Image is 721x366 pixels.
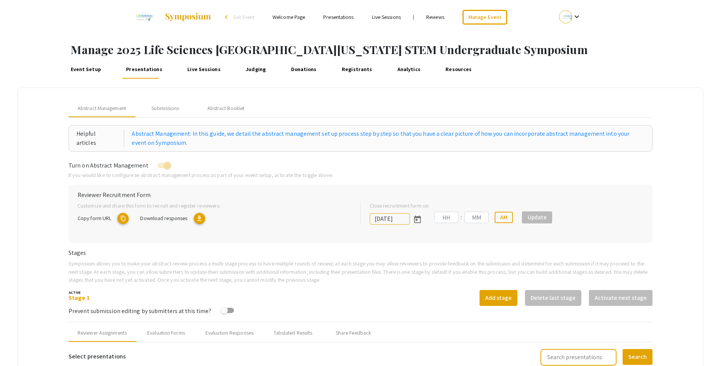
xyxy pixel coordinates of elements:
[132,129,645,147] a: Abstract Management: In this guide, we detail the abstract management set up process step by step...
[69,161,148,169] span: Turn on Abstract Management
[410,14,417,20] li: |
[464,212,489,223] input: Minutes
[426,14,444,20] a: Reviews
[525,290,581,306] button: Delete last stage
[244,60,268,79] a: Judging
[69,348,126,365] h6: Select presentations
[140,214,187,222] span: Download responses
[551,8,589,25] button: Expand account dropdown
[458,213,464,222] div: :
[207,104,245,112] div: Abstract Booklet
[186,60,223,79] a: Live Sessions
[69,60,103,79] a: Event Setup
[69,249,652,256] h6: Stages
[69,294,90,302] a: Stage 1
[132,8,157,26] img: 2025 Life Sciences South Florida STEM Undergraduate Symposium
[522,211,552,223] button: Update
[76,129,124,147] div: Helpful articles
[132,8,212,26] a: 2025 Life Sciences South Florida STEM Undergraduate Symposium
[71,43,721,56] h1: Manage 2025 Life Sciences [GEOGRAPHIC_DATA][US_STATE] STEM Undergraduate Symposium
[480,290,517,306] button: Add stage
[78,329,127,337] div: Reviewer Assignments
[78,104,126,112] span: Abstract Management
[69,171,652,179] p: If you would like to configure an abstract management process as part of your event setup, activa...
[289,60,318,79] a: Donations
[540,349,617,366] input: Search presentations
[125,60,164,79] a: Presentations
[151,104,179,112] div: Submissions
[206,329,254,337] div: Evaluation Responses
[589,290,652,306] button: Activate next stage
[78,202,348,210] p: Customize and share this form to recruit and register reviewers:
[69,307,211,315] span: Prevent submission editing by submitters at this time?
[444,60,473,79] a: Resources
[623,349,652,365] button: Search
[323,14,353,20] a: Presentations
[396,60,422,79] a: Analytics
[274,329,313,337] div: Tabulated Results
[572,12,581,21] mat-icon: Expand account dropdown
[234,14,254,20] span: Exit Event
[336,329,371,337] div: Share Feedback
[78,214,111,222] span: Copy form URL
[273,14,305,20] a: Welcome Page
[78,191,643,199] h6: Reviewer Recruitment Form
[495,212,513,223] button: AM
[6,332,32,360] iframe: Chat
[147,329,185,337] div: Evaluation Forms
[117,213,129,224] mat-icon: copy URL
[434,212,458,223] input: Hours
[164,12,212,22] img: Symposium by ForagerOne
[225,15,230,19] div: arrow_back_ios
[69,259,652,284] p: Symposium allows you to make your abstract review process a multi-stage process to have multiple ...
[410,211,425,226] button: Open calendar
[372,14,401,20] a: Live Sessions
[194,213,205,224] mat-icon: Export responses
[462,10,507,25] a: Manage Event
[340,60,374,79] a: Registrants
[370,202,430,210] label: Close recruitment form on:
